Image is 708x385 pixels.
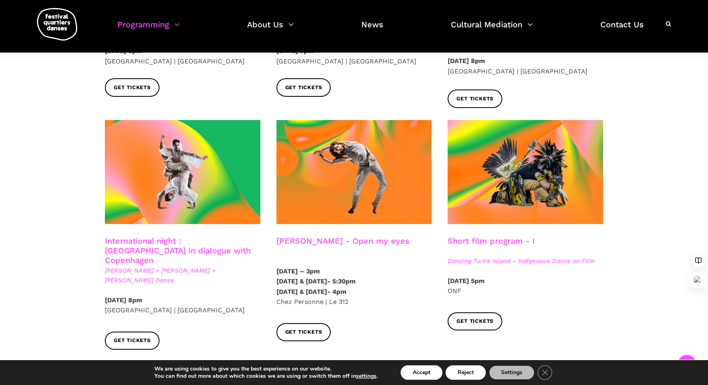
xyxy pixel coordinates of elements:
[446,365,486,380] button: Reject
[448,256,603,266] span: Dancing Turtle Island – Indigenous Dance on Film
[448,312,502,330] a: Get tickets
[448,90,502,108] a: Get tickets
[114,336,151,345] span: Get tickets
[285,328,322,336] span: Get tickets
[276,277,356,285] strong: [DATE] & [DATE]- 5:30pm
[276,266,432,307] p: Chez Personne | Le 312
[276,46,432,66] p: [GEOGRAPHIC_DATA] | [GEOGRAPHIC_DATA]
[356,373,377,380] button: settings
[154,365,378,373] p: We are using cookies to give you the best experience on our website.
[456,95,493,103] span: Get tickets
[114,84,151,92] span: Get tickets
[276,288,346,295] strong: [DATE] & [DATE]- 4pm
[276,267,320,275] strong: [DATE] – 3pm
[105,236,251,265] a: International night : [GEOGRAPHIC_DATA] in dialogue with Copenhagen
[489,365,534,380] button: Settings
[276,236,409,246] a: [PERSON_NAME] - Open my eyes
[538,365,552,380] button: Close GDPR Cookie Banner
[105,266,260,285] span: [PERSON_NAME] + [PERSON_NAME] + [PERSON_NAME] Danse
[448,56,603,76] p: [GEOGRAPHIC_DATA] | [GEOGRAPHIC_DATA]
[105,78,160,96] a: Get tickets
[448,276,603,296] p: ONF
[37,8,77,41] img: logo-fqd-med
[361,18,383,41] a: News
[456,317,493,326] span: Get tickets
[105,332,160,350] a: Get tickets
[117,18,180,41] a: Programming
[105,46,260,66] p: [GEOGRAPHIC_DATA] | [GEOGRAPHIC_DATA]
[448,57,485,65] strong: [DATE] 8pm
[154,373,378,380] p: You can find out more about which cookies we are using or switch them off in .
[105,295,260,316] p: [GEOGRAPHIC_DATA] | [GEOGRAPHIC_DATA]
[285,84,322,92] span: Get tickets
[105,296,142,304] strong: [DATE] 8pm
[276,323,331,341] a: Get tickets
[448,277,485,285] strong: [DATE] 5pm
[276,78,331,96] a: Get tickets
[401,365,442,380] button: Accept
[600,18,644,41] a: Contact Us
[451,18,533,41] a: Cultural Mediation
[247,18,294,41] a: About Us
[448,236,535,256] h3: Short film program - I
